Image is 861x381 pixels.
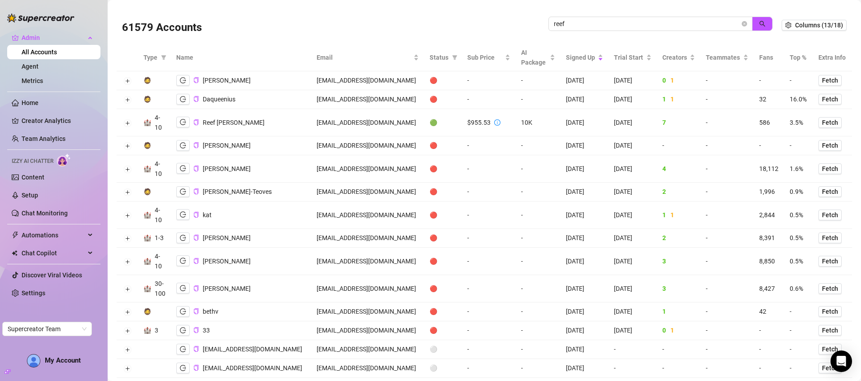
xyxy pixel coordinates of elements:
[22,63,39,70] a: Agent
[124,212,131,219] button: Expand row
[22,99,39,106] a: Home
[706,142,708,149] span: -
[176,325,190,336] button: logout
[193,119,199,126] button: Copy Account UID
[561,44,609,71] th: Signed Up
[462,201,516,229] td: -
[670,77,674,84] span: 1
[155,205,165,225] div: 4-10
[462,71,516,90] td: -
[430,77,437,84] span: 🔴
[706,77,708,84] span: -
[818,140,842,151] button: Fetch
[124,143,131,150] button: Expand row
[176,232,190,243] button: logout
[662,285,666,292] span: 3
[706,96,708,103] span: -
[759,308,766,315] span: 42
[143,164,151,174] div: 🏰
[462,136,516,155] td: -
[430,234,437,241] span: 🔴
[614,53,644,62] span: Trial Start
[516,71,561,90] td: -
[662,234,666,241] span: 2
[566,53,596,62] span: Signed Up
[22,31,85,45] span: Admin
[143,75,151,85] div: 🧔
[818,283,842,294] button: Fetch
[818,256,842,267] button: Fetch
[759,119,770,126] span: 586
[430,211,437,219] span: 🔴
[430,188,437,195] span: 🔴
[790,119,803,126] span: 3.5%
[759,258,775,265] span: 8,850
[790,285,803,292] span: 0.6%
[124,235,131,242] button: Expand row
[706,258,708,265] span: -
[462,275,516,302] td: -
[822,119,838,126] span: Fetch
[12,232,19,239] span: thunderbolt
[516,109,561,136] td: 10K
[516,136,561,155] td: -
[822,234,838,241] span: Fetch
[706,308,708,315] span: -
[8,322,87,336] span: Supercreator Team
[22,48,57,56] a: All Accounts
[430,53,448,62] span: Status
[155,251,165,271] div: 4-10
[12,34,19,41] span: crown
[462,321,516,340] td: -
[193,258,199,264] span: copy
[176,209,190,220] button: logout
[193,211,199,218] button: Copy Account UID
[311,136,424,155] td: [EMAIL_ADDRESS][DOMAIN_NAME]
[706,165,708,172] span: -
[124,346,131,354] button: Expand row
[193,235,199,241] button: Copy Account UID
[180,327,186,333] span: logout
[662,308,666,315] span: 1
[203,119,265,126] span: Reef [PERSON_NAME]
[180,96,186,102] span: logout
[759,211,775,219] span: 2,844
[193,142,199,149] button: Copy Account UID
[759,188,775,195] span: 1,996
[155,279,165,298] div: 30-100
[662,53,688,62] span: Creators
[516,229,561,248] td: -
[430,258,437,265] span: 🔴
[822,285,838,292] span: Fetch
[822,188,838,195] span: Fetch
[516,302,561,321] td: -
[657,136,700,155] td: -
[452,55,457,60] span: filter
[155,159,165,179] div: 4-10
[754,136,785,155] td: -
[790,96,807,103] span: 16.0%
[818,232,842,243] button: Fetch
[203,96,235,103] span: Daqueenius
[155,233,164,243] div: 1-3
[311,109,424,136] td: [EMAIL_ADDRESS][DOMAIN_NAME]
[193,77,199,83] span: copy
[203,77,251,84] span: [PERSON_NAME]
[822,211,838,219] span: Fetch
[124,78,131,85] button: Expand row
[784,71,813,90] td: -
[176,255,190,266] button: logout
[193,188,199,194] span: copy
[790,188,803,195] span: 0.9%
[203,234,251,241] span: [PERSON_NAME]
[759,165,778,172] span: 18,112
[670,96,674,103] span: 1
[317,53,412,62] span: Email
[143,284,151,293] div: 🏰
[759,21,765,27] span: search
[22,135,65,142] a: Team Analytics
[180,119,186,125] span: logout
[22,77,43,84] a: Metrics
[430,119,437,126] span: 🟢
[450,51,459,64] span: filter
